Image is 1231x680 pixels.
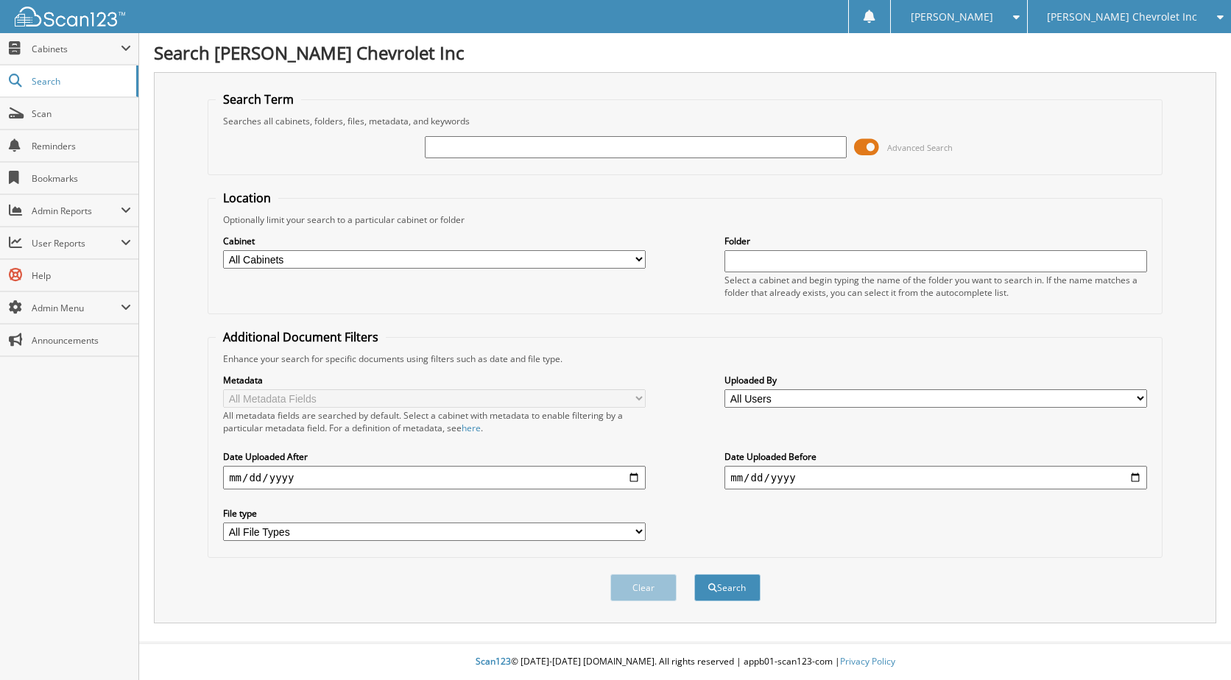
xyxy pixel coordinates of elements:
[223,507,646,520] label: File type
[32,140,131,152] span: Reminders
[462,422,481,434] a: here
[32,205,121,217] span: Admin Reports
[840,655,895,667] a: Privacy Policy
[724,450,1147,463] label: Date Uploaded Before
[32,75,129,88] span: Search
[223,466,646,489] input: start
[724,235,1147,247] label: Folder
[724,374,1147,386] label: Uploaded By
[216,190,278,206] legend: Location
[154,40,1216,65] h1: Search [PERSON_NAME] Chevrolet Inc
[724,466,1147,489] input: end
[216,353,1154,365] div: Enhance your search for specific documents using filters such as date and file type.
[223,409,646,434] div: All metadata fields are searched by default. Select a cabinet with metadata to enable filtering b...
[32,237,121,249] span: User Reports
[887,142,953,153] span: Advanced Search
[32,269,131,282] span: Help
[1047,13,1197,21] span: [PERSON_NAME] Chevrolet Inc
[223,235,646,247] label: Cabinet
[223,450,646,463] label: Date Uploaded After
[610,574,677,601] button: Clear
[32,302,121,314] span: Admin Menu
[32,107,131,120] span: Scan
[724,274,1147,299] div: Select a cabinet and begin typing the name of the folder you want to search in. If the name match...
[216,329,386,345] legend: Additional Document Filters
[911,13,993,21] span: [PERSON_NAME]
[15,7,125,26] img: scan123-logo-white.svg
[216,213,1154,226] div: Optionally limit your search to a particular cabinet or folder
[476,655,511,667] span: Scan123
[216,91,301,107] legend: Search Term
[139,644,1231,680] div: © [DATE]-[DATE] [DOMAIN_NAME]. All rights reserved | appb01-scan123-com |
[32,334,131,347] span: Announcements
[32,43,121,55] span: Cabinets
[694,574,761,601] button: Search
[216,115,1154,127] div: Searches all cabinets, folders, files, metadata, and keywords
[223,374,646,386] label: Metadata
[32,172,131,185] span: Bookmarks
